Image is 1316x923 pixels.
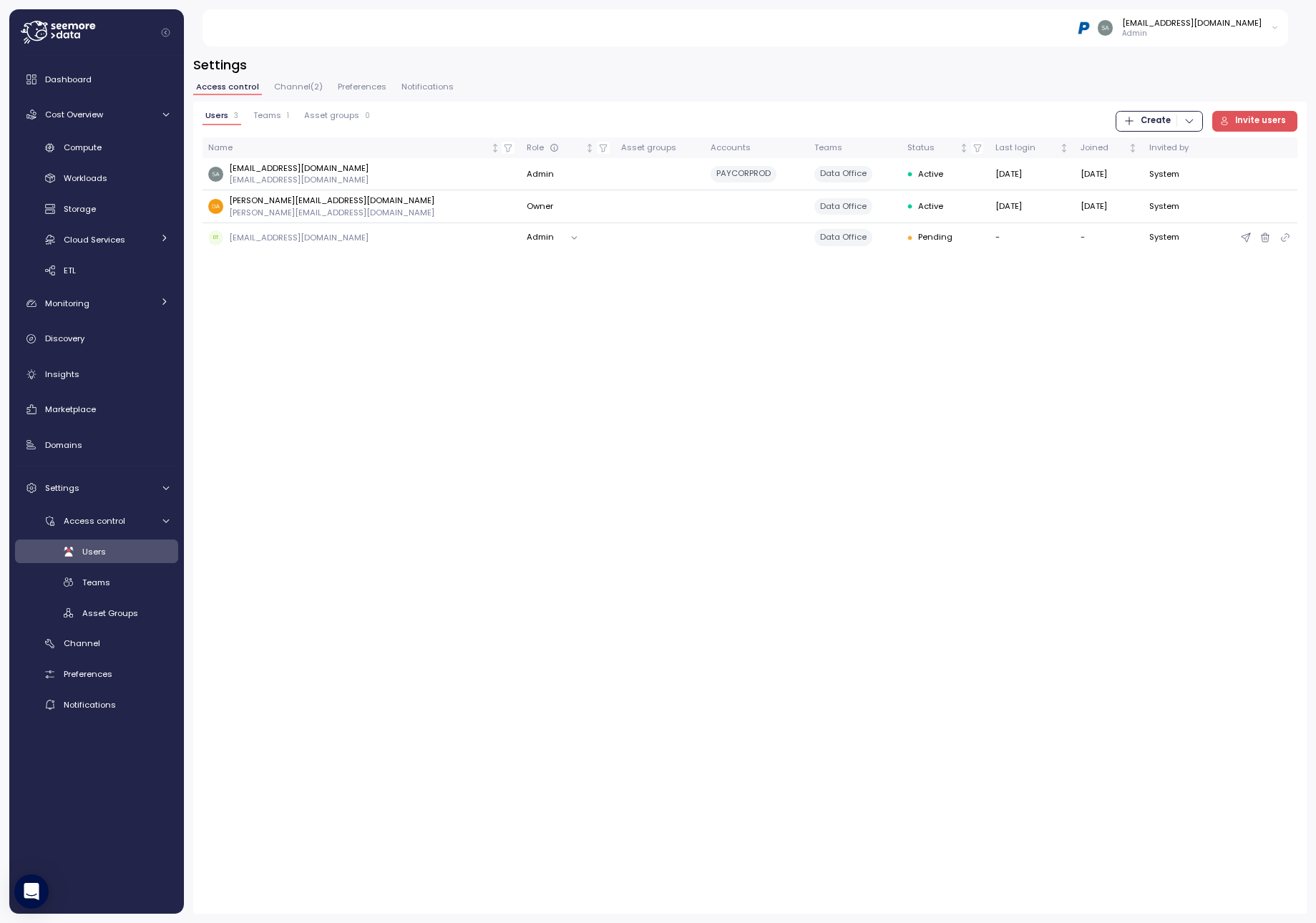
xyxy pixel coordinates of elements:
div: Data Office [814,229,872,245]
span: Insights [45,368,79,380]
a: Settings [15,474,178,502]
span: Channel [64,638,100,649]
span: Pending [918,231,952,244]
div: Teams [814,142,896,155]
p: [EMAIL_ADDRESS][DOMAIN_NAME] [229,232,369,243]
p: Admin [1122,29,1262,39]
span: Teams [82,577,110,588]
span: Marketplace [45,404,96,415]
a: Cost Overview [15,100,178,129]
span: Discovery [45,333,84,344]
td: Admin [520,158,615,190]
td: - [990,223,1075,253]
th: JoinedNot sorted [1075,137,1144,158]
td: [DATE] [990,190,1075,223]
div: Not sorted [490,143,500,153]
span: Invite users [1235,112,1286,131]
span: Users [82,546,106,557]
div: Not sorted [1128,143,1138,153]
div: [EMAIL_ADDRESS][DOMAIN_NAME] [1122,17,1262,29]
div: Accounts [711,142,803,155]
span: DT [208,230,223,245]
div: PAYCORPROD [711,166,776,182]
a: Discovery [15,325,178,353]
p: [PERSON_NAME][EMAIL_ADDRESS][DOMAIN_NAME] [229,207,434,218]
p: 0 [365,111,370,121]
a: Monitoring [15,289,178,318]
td: System [1144,158,1212,190]
span: Compute [64,142,102,153]
span: Cloud Services [64,234,125,245]
p: 1 [287,111,289,121]
img: d10b0d45a9e11124a6ce518f55499a10 [1098,20,1113,35]
td: System [1144,223,1212,253]
a: Storage [15,197,178,221]
a: Teams [15,570,178,594]
p: [PERSON_NAME][EMAIL_ADDRESS][DOMAIN_NAME] [229,195,434,206]
a: Preferences [15,663,178,686]
span: Access control [196,83,259,91]
span: Dashboard [45,74,92,85]
span: Channel ( 2 ) [274,83,323,91]
div: Role [527,142,583,155]
p: [EMAIL_ADDRESS][DOMAIN_NAME] [229,174,369,185]
button: Create [1116,111,1202,132]
div: Last login [995,142,1057,155]
td: Owner [520,190,615,223]
th: Last loginNot sorted [990,137,1075,158]
button: Collapse navigation [157,27,175,38]
p: [EMAIL_ADDRESS][DOMAIN_NAME] [229,162,369,174]
div: Asset groups [621,142,698,155]
span: Access control [64,515,125,527]
a: Channel [15,632,178,655]
div: Not sorted [1059,143,1069,153]
a: Access control [15,509,178,532]
img: 68b03c81eca7ebbb46a2a292.PNG [1076,20,1091,35]
a: Notifications [15,693,178,717]
div: Data Office [814,198,872,215]
a: Users [15,539,178,563]
div: Not sorted [585,143,595,153]
span: Teams [253,112,281,119]
a: Marketplace [15,395,178,424]
div: Name [208,142,488,155]
span: Storage [64,203,96,215]
button: Invite users [1212,111,1298,132]
td: [DATE] [1075,190,1144,223]
h3: Settings [193,56,1307,74]
span: Cost Overview [45,109,103,120]
span: Domains [45,439,82,451]
a: Asset Groups [15,601,178,625]
a: Dashboard [15,65,178,94]
div: Data Office [814,166,872,182]
span: Active [918,200,943,213]
span: Workloads [64,172,107,184]
td: [DATE] [1075,158,1144,190]
div: Invited by [1149,142,1206,155]
img: 48afdbe2e260b3f1599ee2f418cb8277 [208,199,223,214]
span: Notifications [64,699,116,710]
a: Insights [15,360,178,389]
th: StatusNot sorted [902,137,990,158]
span: ETL [64,265,76,276]
img: d10b0d45a9e11124a6ce518f55499a10 [208,167,223,182]
span: Preferences [338,83,386,91]
span: Asset groups [304,112,359,119]
th: NameNot sorted [203,137,521,158]
span: Active [918,168,943,181]
span: Monitoring [45,298,89,309]
span: Asset Groups [82,607,138,619]
a: ETL [15,258,178,282]
td: - [1075,223,1144,253]
span: Create [1141,112,1171,131]
td: [DATE] [990,158,1075,190]
span: Settings [45,482,79,494]
p: 3 [234,111,238,121]
a: Workloads [15,167,178,190]
span: Preferences [64,668,112,680]
td: System [1144,190,1212,223]
div: Joined [1081,142,1126,155]
a: Domains [15,431,178,459]
a: Cloud Services [15,228,178,251]
div: Status [907,142,957,155]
